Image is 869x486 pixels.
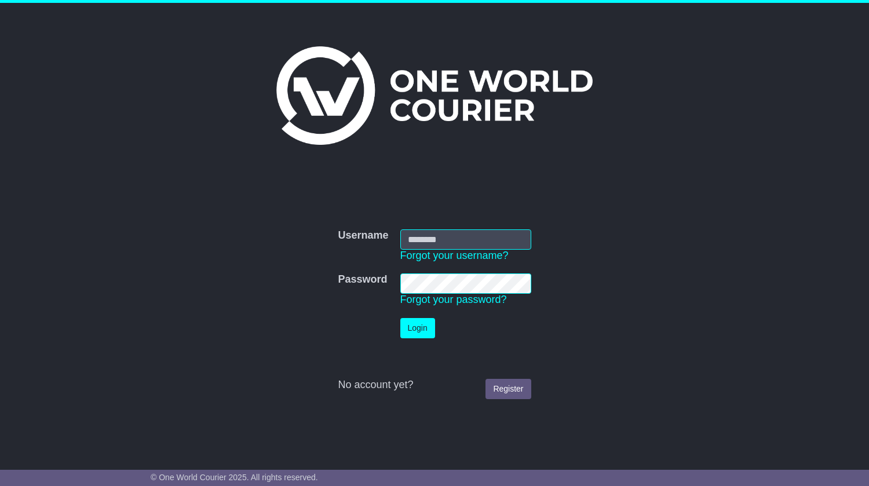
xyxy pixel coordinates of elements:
[338,379,531,392] div: No account yet?
[338,273,387,286] label: Password
[151,473,318,482] span: © One World Courier 2025. All rights reserved.
[400,294,507,305] a: Forgot your password?
[338,229,388,242] label: Username
[485,379,531,399] a: Register
[400,318,435,338] button: Login
[276,46,593,145] img: One World
[400,250,509,261] a: Forgot your username?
